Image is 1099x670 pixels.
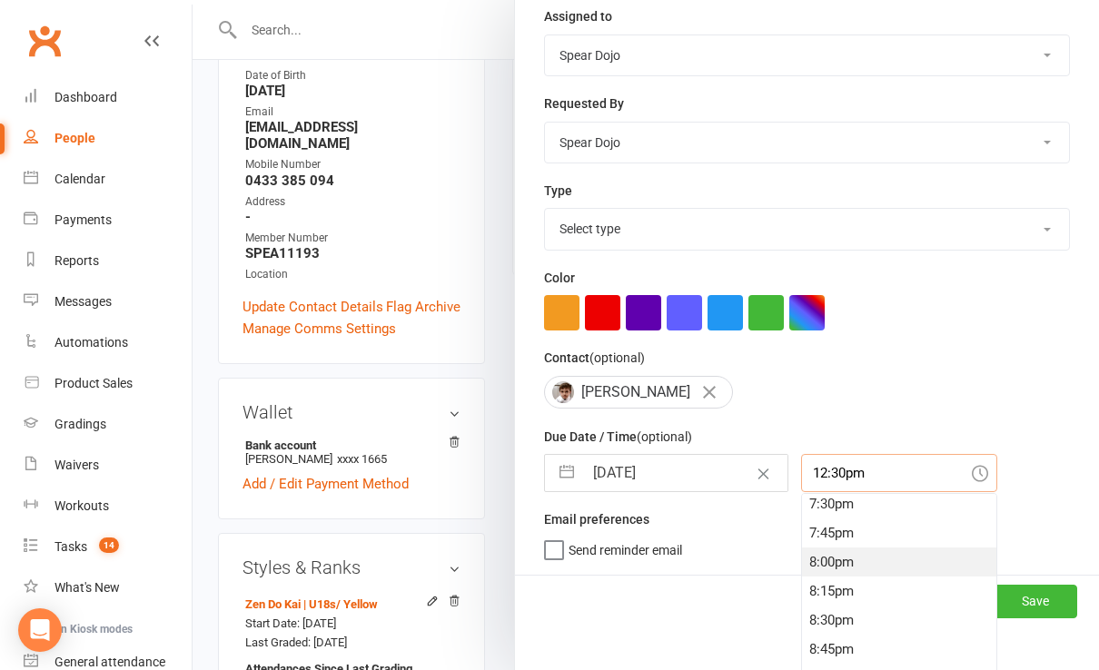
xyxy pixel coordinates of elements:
[544,181,572,201] label: Type
[54,580,120,595] div: What's New
[24,486,192,527] a: Workouts
[24,404,192,445] a: Gradings
[99,537,119,553] span: 14
[637,429,692,444] small: (optional)
[24,363,192,404] a: Product Sales
[589,350,645,365] small: (optional)
[54,294,112,309] div: Messages
[544,427,692,447] label: Due Date / Time
[54,131,95,145] div: People
[802,518,996,547] div: 7:45pm
[24,118,192,159] a: People
[54,458,99,472] div: Waivers
[24,445,192,486] a: Waivers
[54,212,112,227] div: Payments
[24,281,192,322] a: Messages
[54,335,128,350] div: Automations
[54,253,99,268] div: Reports
[24,241,192,281] a: Reports
[544,94,624,113] label: Requested By
[569,537,682,557] span: Send reminder email
[54,172,105,186] div: Calendar
[24,322,192,363] a: Automations
[802,576,996,606] div: 8:15pm
[24,567,192,608] a: What's New
[22,18,67,64] a: Clubworx
[544,376,733,409] div: [PERSON_NAME]
[544,509,649,529] label: Email preferences
[544,348,645,368] label: Contact
[54,376,133,390] div: Product Sales
[552,381,574,403] img: Damon Heron
[54,90,117,104] div: Dashboard
[544,6,612,26] label: Assigned to
[54,539,87,554] div: Tasks
[802,635,996,664] div: 8:45pm
[802,606,996,635] div: 8:30pm
[544,268,575,288] label: Color
[994,585,1077,617] button: Save
[24,527,192,567] a: Tasks 14
[802,547,996,576] div: 8:00pm
[54,655,165,669] div: General attendance
[24,159,192,200] a: Calendar
[18,608,62,652] div: Open Intercom Messenger
[24,77,192,118] a: Dashboard
[54,498,109,513] div: Workouts
[24,200,192,241] a: Payments
[54,417,106,431] div: Gradings
[802,489,996,518] div: 7:30pm
[748,456,779,490] button: Clear Date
